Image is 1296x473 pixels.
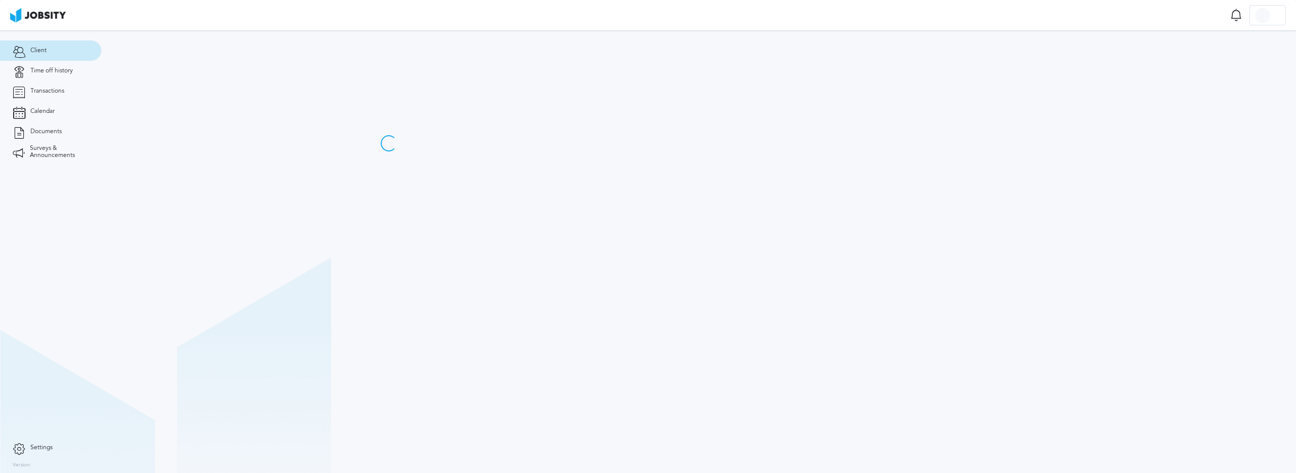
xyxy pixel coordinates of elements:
[30,108,55,115] span: Calendar
[30,88,64,95] span: Transactions
[30,145,89,159] span: Surveys & Announcements
[13,462,31,468] label: Version:
[30,47,47,54] span: Client
[10,8,66,22] img: ab4bad089aa723f57921c736e9817d99.png
[30,128,62,135] span: Documents
[30,444,53,451] span: Settings
[30,67,73,74] span: Time off history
